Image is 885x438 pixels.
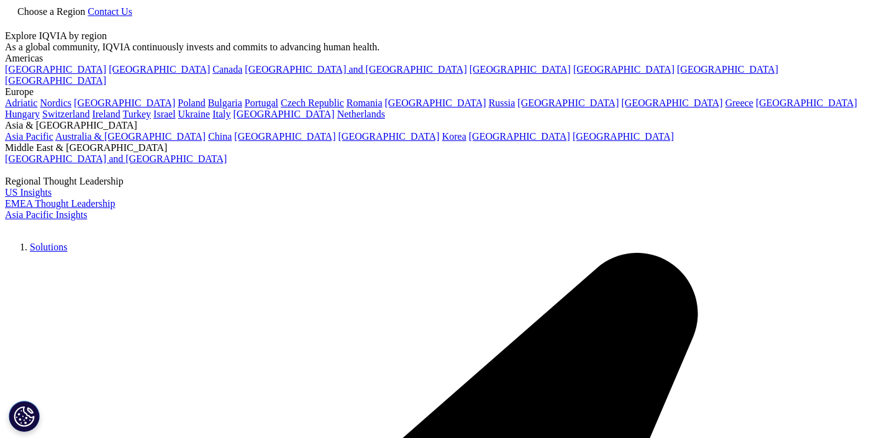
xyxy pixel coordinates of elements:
div: Americas [5,53,880,64]
a: [GEOGRAPHIC_DATA] [385,98,486,108]
a: [GEOGRAPHIC_DATA] [756,98,857,108]
div: Middle East & [GEOGRAPHIC_DATA] [5,142,880,153]
a: Greece [725,98,753,108]
a: Netherlands [337,109,385,119]
a: [GEOGRAPHIC_DATA] [470,64,571,75]
a: Korea [442,131,466,142]
a: Ireland [92,109,120,119]
a: Switzerland [42,109,89,119]
a: [GEOGRAPHIC_DATA] [573,64,674,75]
a: Contact Us [88,6,132,17]
a: Romania [347,98,383,108]
a: [GEOGRAPHIC_DATA] [5,75,106,86]
a: Czech Republic [281,98,344,108]
a: Portugal [245,98,278,108]
a: Poland [178,98,205,108]
a: [GEOGRAPHIC_DATA] [5,64,106,75]
a: US Insights [5,187,52,198]
div: As a global community, IQVIA continuously invests and commits to advancing human health. [5,42,880,53]
a: Australia & [GEOGRAPHIC_DATA] [55,131,206,142]
a: [GEOGRAPHIC_DATA] [338,131,440,142]
a: [GEOGRAPHIC_DATA] [573,131,674,142]
a: Bulgaria [208,98,242,108]
span: Choose a Region [17,6,85,17]
a: Hungary [5,109,40,119]
a: Turkey [122,109,151,119]
a: Adriatic [5,98,37,108]
a: [GEOGRAPHIC_DATA] [677,64,778,75]
a: Nordics [40,98,71,108]
a: Italy [212,109,230,119]
a: [GEOGRAPHIC_DATA] and [GEOGRAPHIC_DATA] [5,153,227,164]
a: Canada [212,64,242,75]
a: [GEOGRAPHIC_DATA] [622,98,723,108]
a: [GEOGRAPHIC_DATA] [233,109,334,119]
a: Solutions [30,242,67,252]
a: [GEOGRAPHIC_DATA] [74,98,175,108]
div: Asia & [GEOGRAPHIC_DATA] [5,120,880,131]
a: [GEOGRAPHIC_DATA] [109,64,210,75]
a: Asia Pacific [5,131,53,142]
a: [GEOGRAPHIC_DATA] [469,131,570,142]
a: Israel [153,109,176,119]
a: [GEOGRAPHIC_DATA] and [GEOGRAPHIC_DATA] [245,64,466,75]
a: Ukraine [178,109,211,119]
a: [GEOGRAPHIC_DATA] [517,98,619,108]
div: Europe [5,86,880,98]
a: Asia Pacific Insights [5,209,87,220]
div: Explore IQVIA by region [5,30,880,42]
a: Russia [489,98,515,108]
a: China [208,131,232,142]
a: EMEA Thought Leadership [5,198,115,209]
button: Cookie Settings [9,401,40,432]
a: [GEOGRAPHIC_DATA] [234,131,335,142]
div: Regional Thought Leadership [5,176,880,187]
